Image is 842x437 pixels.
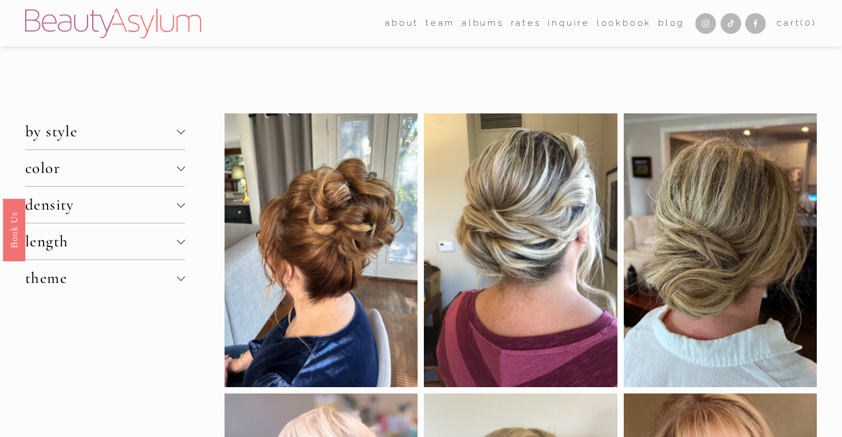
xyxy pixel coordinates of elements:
[777,15,817,31] a: 0 items in cart
[462,14,504,32] a: albums
[695,13,716,34] a: Instagram
[597,14,651,32] a: Lookbook
[25,159,177,178] span: color
[25,269,177,288] span: theme
[426,14,455,32] a: folder dropdown
[25,223,185,259] button: length
[385,15,419,31] span: about
[25,195,177,214] span: density
[805,18,812,28] span: 0
[25,260,185,296] button: theme
[800,18,816,28] span: ( )
[25,113,185,149] button: by style
[25,187,185,223] button: density
[385,14,419,32] a: folder dropdown
[745,13,766,34] a: Facebook
[721,13,741,34] a: TikTok
[511,14,541,32] a: Rates
[25,9,201,38] img: Beauty Asylum | Bridal Hair &amp; Makeup Charlotte &amp; Atlanta
[25,122,177,141] span: by style
[548,14,590,32] a: Inquire
[426,15,455,31] span: team
[658,14,684,32] a: Blog
[25,150,185,186] button: color
[25,232,177,251] span: length
[3,198,25,261] a: Book Us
